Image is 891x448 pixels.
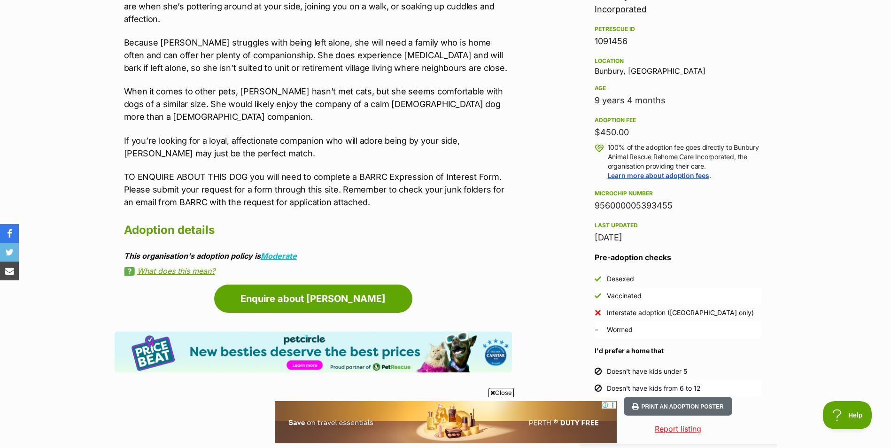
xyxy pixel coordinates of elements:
[595,293,601,299] img: Yes
[607,291,642,301] div: Vaccinated
[607,384,701,393] div: Doesn't have kids from 6 to 12
[595,231,762,244] div: [DATE]
[607,325,633,334] div: Wormed
[124,170,512,209] p: TO ENQUIRE ABOUT THIS DOG you will need to complete a BARRC Expression of Interest Form. Please s...
[124,134,512,160] p: If you’re looking for a loyal, affectionate companion who will adore being by your side, [PERSON_...
[608,171,709,179] a: Learn more about adoption fees
[124,220,512,240] h2: Adoption details
[823,401,872,429] iframe: Help Scout Beacon - Open
[275,401,617,443] iframe: Advertisement
[607,367,687,376] div: Doesn't have kids under 5
[115,332,512,372] img: Pet Circle promo banner
[124,36,512,74] p: Because [PERSON_NAME] struggles with being left alone, she will need a family who is home often a...
[261,251,297,261] a: Moderate
[595,57,762,65] div: Location
[595,252,762,263] h3: Pre-adoption checks
[595,35,762,48] div: 1091456
[124,267,512,275] a: What does this mean?
[595,55,762,75] div: Bunbury, [GEOGRAPHIC_DATA]
[607,274,634,284] div: Desexed
[214,285,412,313] a: Enquire about [PERSON_NAME]
[595,126,762,139] div: $450.00
[595,25,762,33] div: PetRescue ID
[124,85,512,123] p: When it comes to other pets, [PERSON_NAME] hasn’t met cats, but she seems comfortable with dogs o...
[595,199,762,212] div: 956000005393455
[595,94,762,107] div: 9 years 4 months
[595,190,762,197] div: Microchip number
[595,325,598,335] span: Unknown
[488,388,514,397] span: Close
[607,308,754,317] div: Interstate adoption ([GEOGRAPHIC_DATA] only)
[595,346,762,355] h4: I'd prefer a home that
[580,423,777,434] a: Report listing
[595,222,762,229] div: Last updated
[124,252,512,260] div: This organisation's adoption policy is
[595,85,762,92] div: Age
[595,276,601,282] img: Yes
[595,116,762,124] div: Adoption fee
[595,309,601,316] img: No
[624,397,732,416] button: Print an adoption poster
[608,143,762,180] p: 100% of the adoption fee goes directly to Bunbury Animal Rescue Rehome Care Incorporated, the org...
